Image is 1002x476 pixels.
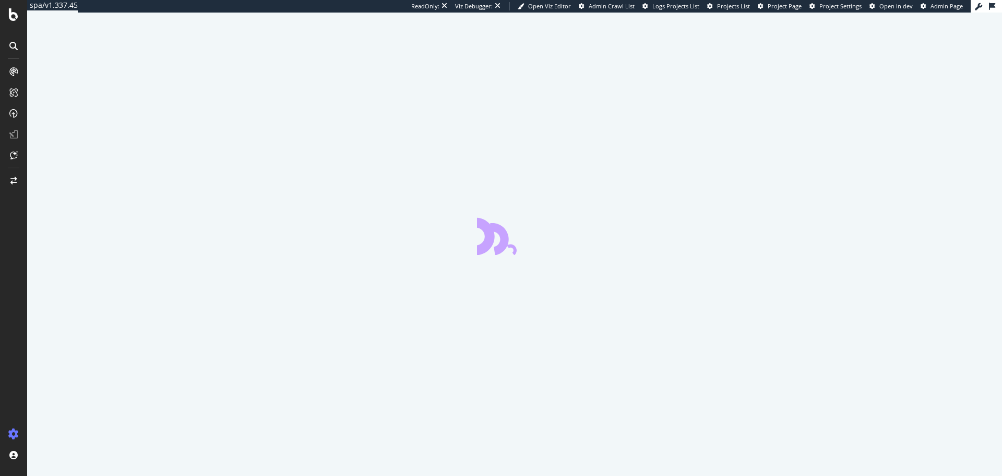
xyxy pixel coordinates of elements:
span: Logs Projects List [652,2,699,10]
a: Projects List [707,2,750,10]
span: Admin Page [931,2,963,10]
div: animation [477,217,552,255]
div: ReadOnly: [411,2,439,10]
a: Admin Crawl List [579,2,635,10]
a: Open Viz Editor [518,2,571,10]
a: Admin Page [921,2,963,10]
a: Logs Projects List [642,2,699,10]
div: Viz Debugger: [455,2,493,10]
a: Project Page [758,2,802,10]
a: Open in dev [869,2,913,10]
span: Open Viz Editor [528,2,571,10]
span: Projects List [717,2,750,10]
span: Admin Crawl List [589,2,635,10]
span: Project Settings [819,2,862,10]
span: Project Page [768,2,802,10]
a: Project Settings [809,2,862,10]
span: Open in dev [879,2,913,10]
